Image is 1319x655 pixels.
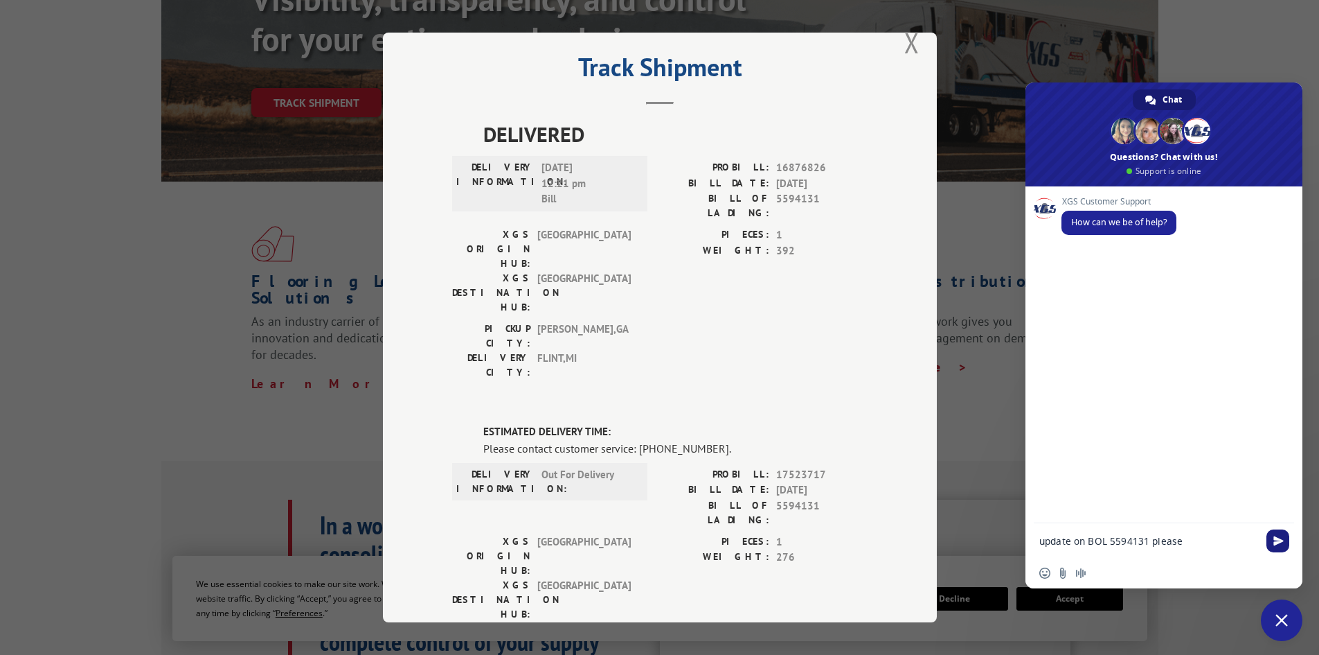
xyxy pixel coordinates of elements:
label: PROBILL: [660,160,769,176]
span: Send [1266,530,1289,552]
label: PROBILL: [660,467,769,483]
span: 392 [776,243,868,259]
label: WEIGHT: [660,550,769,566]
span: 5594131 [776,191,868,220]
span: 276 [776,550,868,566]
span: [GEOGRAPHIC_DATA] [537,271,631,315]
span: Audio message [1075,568,1086,579]
label: DELIVERY INFORMATION: [456,467,535,496]
label: PIECES: [660,227,769,243]
label: PIECES: [660,534,769,550]
span: 1 [776,227,868,243]
label: XGS ORIGIN HUB: [452,227,530,271]
span: [GEOGRAPHIC_DATA] [537,534,631,578]
span: Insert an emoji [1039,568,1050,579]
div: Please contact customer service: [PHONE_NUMBER]. [483,440,868,457]
span: FLINT , MI [537,351,631,380]
label: XGS DESTINATION HUB: [452,578,530,622]
label: XGS ORIGIN HUB: [452,534,530,578]
label: BILL OF LADING: [660,498,769,527]
label: ESTIMATED DELIVERY TIME: [483,424,868,440]
span: Send a file [1057,568,1068,579]
span: Out For Delivery [541,467,635,496]
label: DELIVERY CITY: [452,351,530,380]
label: PICKUP CITY: [452,322,530,351]
h2: Track Shipment [452,58,868,84]
span: 1 [776,534,868,550]
span: [DATE] 12:21 pm Bill [541,160,635,207]
div: Chat [1133,89,1196,110]
span: 5594131 [776,498,868,527]
label: XGS DESTINATION HUB: [452,271,530,315]
span: DELIVERED [483,119,868,150]
span: 17523717 [776,467,868,483]
span: 16876826 [776,160,868,176]
label: BILL DATE: [660,176,769,192]
div: Close chat [1261,600,1302,641]
span: Chat [1163,89,1182,110]
textarea: Compose your message... [1039,535,1258,548]
label: WEIGHT: [660,243,769,259]
span: [PERSON_NAME] , GA [537,322,631,351]
span: XGS Customer Support [1061,197,1176,207]
span: [DATE] [776,176,868,192]
span: How can we be of help? [1071,216,1167,228]
label: DELIVERY INFORMATION: [456,160,535,207]
button: Close modal [904,24,919,61]
label: BILL OF LADING: [660,191,769,220]
span: [GEOGRAPHIC_DATA] [537,227,631,271]
span: [DATE] [776,482,868,498]
label: BILL DATE: [660,482,769,498]
span: [GEOGRAPHIC_DATA] [537,578,631,622]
